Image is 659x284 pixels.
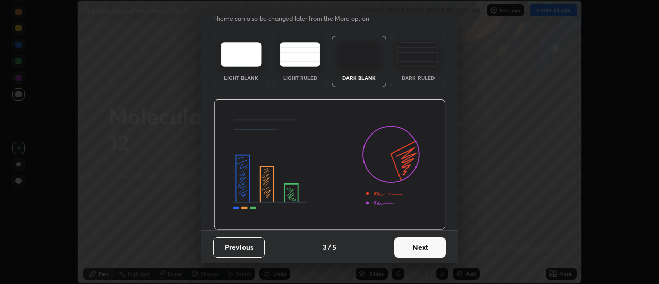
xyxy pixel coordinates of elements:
button: Next [394,237,446,258]
p: Theme can also be changed later from the More option [213,14,380,23]
h4: / [328,242,331,253]
img: darkThemeBanner.d06ce4a2.svg [214,99,446,230]
img: darkTheme.f0cc69e5.svg [339,42,379,67]
h4: 3 [323,242,327,253]
button: Previous [213,237,265,258]
h4: 5 [332,242,336,253]
img: lightTheme.e5ed3b09.svg [221,42,262,67]
img: lightRuledTheme.5fabf969.svg [280,42,320,67]
img: darkRuledTheme.de295e13.svg [397,42,438,67]
div: Light Blank [220,75,262,80]
div: Light Ruled [280,75,321,80]
div: Dark Ruled [397,75,439,80]
div: Dark Blank [338,75,379,80]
